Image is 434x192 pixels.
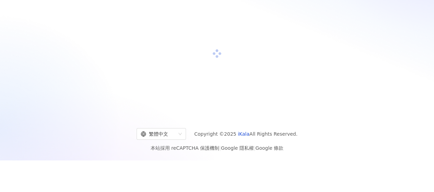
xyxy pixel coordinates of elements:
span: | [219,145,221,151]
div: 繁體中文 [141,128,176,139]
a: iKala [238,131,249,137]
span: | [254,145,256,151]
span: 本站採用 reCAPTCHA 保護機制 [151,144,283,152]
a: Google 條款 [255,145,283,151]
span: Copyright © 2025 All Rights Reserved. [194,130,297,138]
a: Google 隱私權 [221,145,254,151]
